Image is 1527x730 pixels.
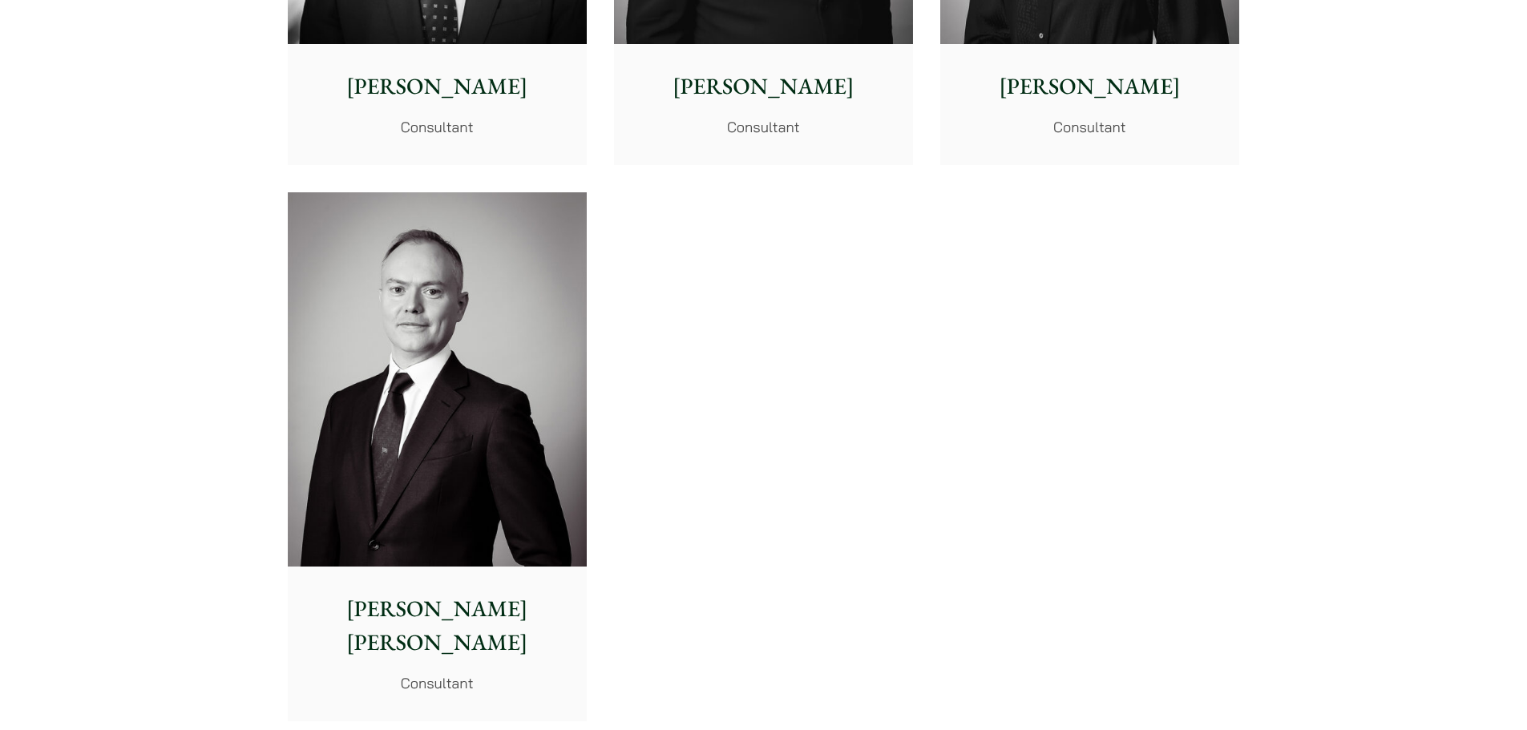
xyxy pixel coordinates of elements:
[301,672,574,694] p: Consultant
[627,70,900,103] p: [PERSON_NAME]
[301,592,574,659] p: [PERSON_NAME] [PERSON_NAME]
[301,116,574,138] p: Consultant
[627,116,900,138] p: Consultant
[953,116,1226,138] p: Consultant
[301,70,574,103] p: [PERSON_NAME]
[288,192,587,721] a: [PERSON_NAME] [PERSON_NAME] Consultant
[953,70,1226,103] p: [PERSON_NAME]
